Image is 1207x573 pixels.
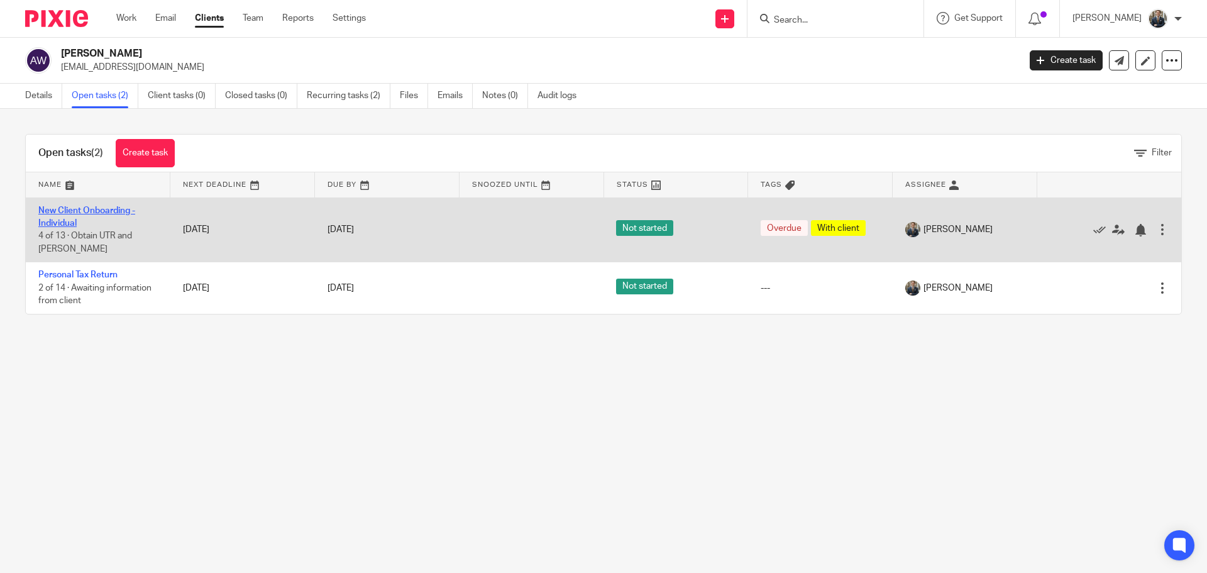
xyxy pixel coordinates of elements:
[400,84,428,108] a: Files
[25,84,62,108] a: Details
[905,222,920,237] img: Headshot.jpg
[905,281,920,296] img: Headshot.jpg
[617,181,648,188] span: Status
[616,220,673,236] span: Not started
[1072,12,1142,25] p: [PERSON_NAME]
[1148,9,1168,29] img: Headshot.jpg
[482,84,528,108] a: Notes (0)
[811,220,866,236] span: With client
[91,148,103,158] span: (2)
[761,220,808,236] span: Overdue
[25,10,88,27] img: Pixie
[923,223,993,236] span: [PERSON_NAME]
[954,14,1003,23] span: Get Support
[61,47,821,60] h2: [PERSON_NAME]
[1030,50,1103,70] a: Create task
[438,84,473,108] a: Emails
[116,139,175,167] a: Create task
[243,12,263,25] a: Team
[307,84,390,108] a: Recurring tasks (2)
[116,12,136,25] a: Work
[328,225,354,234] span: [DATE]
[38,284,152,306] span: 2 of 14 · Awaiting information from client
[761,282,880,294] div: ---
[472,181,538,188] span: Snoozed Until
[328,284,354,292] span: [DATE]
[195,12,224,25] a: Clients
[1093,223,1112,236] a: Mark as done
[170,197,315,262] td: [DATE]
[761,181,782,188] span: Tags
[38,147,103,160] h1: Open tasks
[38,206,135,228] a: New Client Onboarding - Individual
[923,282,993,294] span: [PERSON_NAME]
[61,61,1011,74] p: [EMAIL_ADDRESS][DOMAIN_NAME]
[537,84,586,108] a: Audit logs
[1152,148,1172,157] span: Filter
[38,231,132,253] span: 4 of 13 · Obtain UTR and [PERSON_NAME]
[333,12,366,25] a: Settings
[25,47,52,74] img: svg%3E
[225,84,297,108] a: Closed tasks (0)
[155,12,176,25] a: Email
[616,279,673,294] span: Not started
[773,15,886,26] input: Search
[38,270,118,279] a: Personal Tax Return
[72,84,138,108] a: Open tasks (2)
[282,12,314,25] a: Reports
[148,84,216,108] a: Client tasks (0)
[170,262,315,314] td: [DATE]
